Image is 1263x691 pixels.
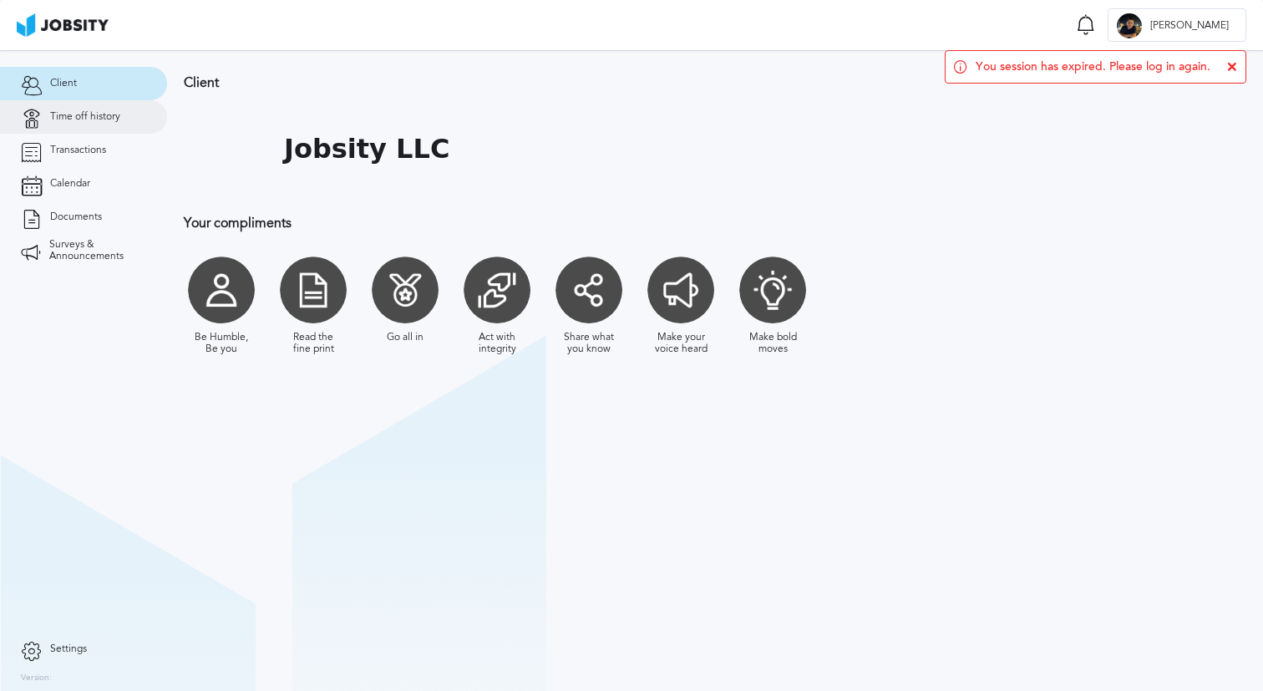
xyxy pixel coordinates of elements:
h1: Jobsity LLC [284,134,449,165]
span: Transactions [50,145,106,156]
button: B[PERSON_NAME] [1108,8,1246,42]
div: Go all in [387,332,424,343]
label: Version: [21,673,52,683]
span: You session has expired. Please log in again. [976,60,1210,74]
div: Read the fine print [284,332,342,355]
div: Be Humble, Be you [192,332,251,355]
h3: Your compliments [184,216,1090,231]
img: ab4bad089aa723f57921c736e9817d99.png [17,13,109,37]
span: Time off history [50,111,120,123]
span: Settings [50,643,87,655]
h3: Client [184,75,1090,90]
span: Surveys & Announcements [49,239,146,262]
span: Client [50,78,77,89]
span: Calendar [50,178,90,190]
div: B [1117,13,1142,38]
span: Documents [50,211,102,223]
div: Act with integrity [468,332,526,355]
div: Share what you know [560,332,618,355]
div: Make your voice heard [652,332,710,355]
span: [PERSON_NAME] [1142,20,1237,32]
div: Make bold moves [743,332,802,355]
